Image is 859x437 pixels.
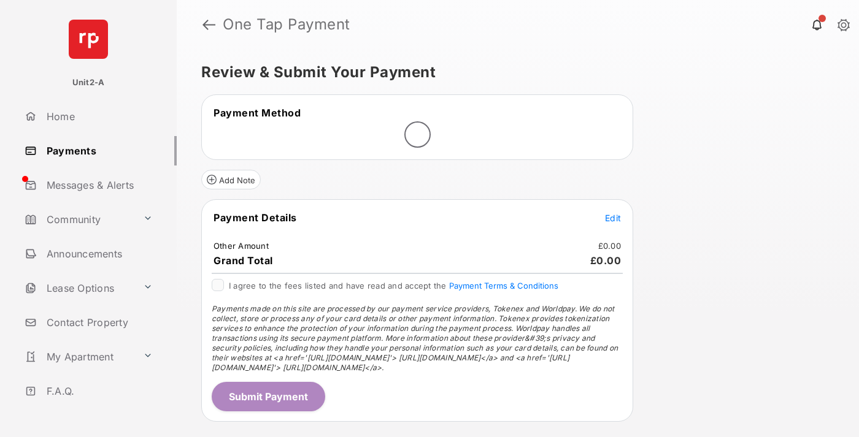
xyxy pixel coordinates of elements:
[201,65,825,80] h5: Review & Submit Your Payment
[214,254,273,267] span: Grand Total
[598,240,622,251] td: £0.00
[214,211,297,224] span: Payment Details
[605,211,621,224] button: Edit
[20,136,177,165] a: Payments
[213,240,269,251] td: Other Amount
[229,281,558,291] span: I agree to the fees listed and have read and accept the
[20,205,138,234] a: Community
[212,304,618,372] span: Payments made on this site are processed by our payment service providers, Tokenex and Worldpay. ...
[212,382,325,411] button: Submit Payment
[201,170,261,189] button: Add Note
[20,102,177,131] a: Home
[72,77,105,89] p: Unit2-A
[20,376,177,406] a: F.A.Q.
[449,281,558,291] button: I agree to the fees listed and have read and accept the
[20,170,177,200] a: Messages & Alerts
[590,254,622,267] span: £0.00
[20,239,177,268] a: Announcements
[69,20,108,59] img: svg+xml;base64,PHN2ZyB4bWxucz0iaHR0cDovL3d3dy53My5vcmcvMjAwMC9zdmciIHdpZHRoPSI2NCIgaGVpZ2h0PSI2NC...
[214,107,301,119] span: Payment Method
[20,342,138,371] a: My Apartment
[20,308,177,337] a: Contact Property
[223,17,350,32] strong: One Tap Payment
[605,213,621,223] span: Edit
[20,273,138,303] a: Lease Options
